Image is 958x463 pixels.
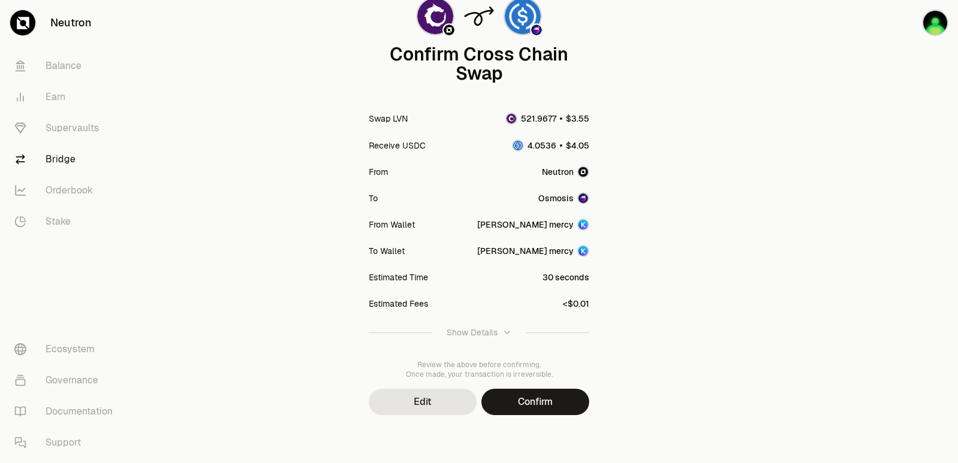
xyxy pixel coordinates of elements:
[369,389,477,415] button: Edit
[5,81,129,113] a: Earn
[5,427,129,458] a: Support
[444,25,454,35] img: Neutron Logo
[577,166,589,178] img: Neutron Logo
[477,219,574,231] div: [PERSON_NAME] mercy
[5,334,129,365] a: Ecosystem
[5,144,129,175] a: Bridge
[369,219,415,231] div: From Wallet
[369,317,589,348] button: Show Details
[369,298,428,310] div: Estimated Fees
[538,192,574,204] span: Osmosis
[369,113,408,125] div: Swap LVN
[477,245,574,257] div: [PERSON_NAME] mercy
[5,113,129,144] a: Supervaults
[5,50,129,81] a: Balance
[369,245,405,257] div: To Wallet
[507,114,516,123] img: LVN Logo
[477,219,589,231] button: [PERSON_NAME] mercy
[369,192,378,204] div: To
[481,389,589,415] button: Confirm
[513,141,523,150] img: USDC Logo
[922,10,948,36] img: sandy mercy
[531,25,542,35] img: Osmosis Logo
[5,206,129,237] a: Stake
[369,166,388,178] div: From
[577,219,589,231] img: Account Image
[447,326,498,338] div: Show Details
[5,396,129,427] a: Documentation
[369,45,589,83] div: Confirm Cross Chain Swap
[542,271,589,283] div: 30 seconds
[542,166,574,178] span: Neutron
[5,365,129,396] a: Governance
[369,360,589,379] div: Review the above before confirming. Once made, your transaction is irreversible.
[577,245,589,257] img: Account Image
[477,245,589,257] button: [PERSON_NAME] mercy
[369,140,426,152] div: Receive USDC
[577,192,589,204] img: Osmosis Logo
[5,175,129,206] a: Orderbook
[369,271,428,283] div: Estimated Time
[563,298,589,310] div: <$0.01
